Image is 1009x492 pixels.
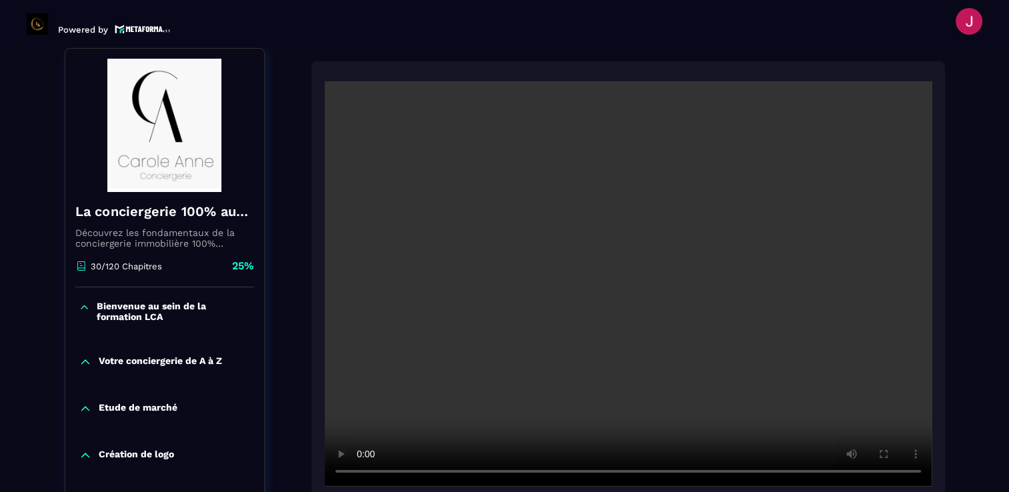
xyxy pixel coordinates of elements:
p: Création de logo [99,449,174,462]
p: Powered by [58,25,108,35]
p: 25% [232,259,254,273]
img: logo-branding [27,13,48,35]
img: banner [75,59,254,192]
p: Bienvenue au sein de la formation LCA [97,301,251,322]
p: Votre conciergerie de A à Z [99,355,222,369]
img: logo [115,23,171,35]
h4: La conciergerie 100% automatisée [75,202,254,221]
p: Découvrez les fondamentaux de la conciergerie immobilière 100% automatisée. Cette formation est c... [75,227,254,249]
p: 30/120 Chapitres [91,261,162,271]
p: Etude de marché [99,402,177,415]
